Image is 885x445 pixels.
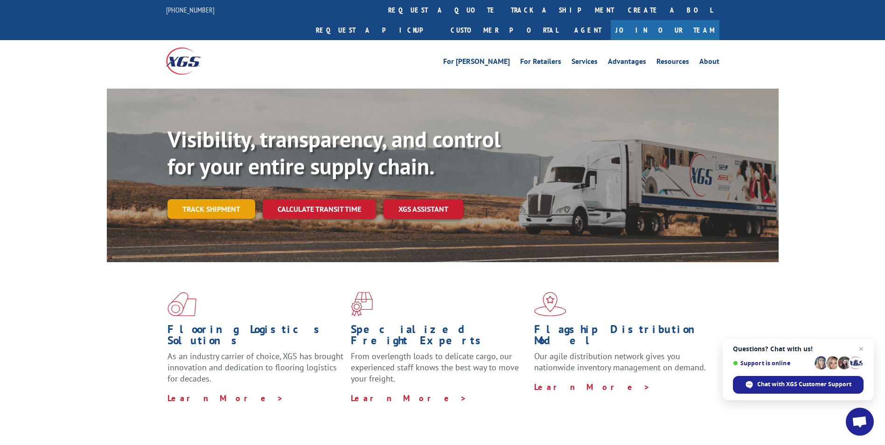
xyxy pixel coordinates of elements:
a: Request a pickup [309,20,444,40]
p: From overlength loads to delicate cargo, our experienced staff knows the best way to move your fr... [351,351,527,392]
h1: Flooring Logistics Solutions [167,324,344,351]
div: Chat with XGS Customer Support [733,376,864,394]
a: About [699,58,719,68]
span: Close chat [856,343,867,355]
span: Questions? Chat with us! [733,345,864,353]
span: As an industry carrier of choice, XGS has brought innovation and dedication to flooring logistics... [167,351,343,384]
a: For [PERSON_NAME] [443,58,510,68]
a: Services [571,58,598,68]
a: Resources [656,58,689,68]
a: Calculate transit time [263,199,376,219]
a: Customer Portal [444,20,565,40]
a: Learn More > [534,382,650,392]
a: [PHONE_NUMBER] [166,5,215,14]
img: xgs-icon-flagship-distribution-model-red [534,292,566,316]
a: For Retailers [520,58,561,68]
a: Track shipment [167,199,255,219]
img: xgs-icon-focused-on-flooring-red [351,292,373,316]
a: Agent [565,20,611,40]
img: xgs-icon-total-supply-chain-intelligence-red [167,292,196,316]
a: Join Our Team [611,20,719,40]
span: Support is online [733,360,811,367]
h1: Flagship Distribution Model [534,324,711,351]
a: XGS ASSISTANT [383,199,463,219]
b: Visibility, transparency, and control for your entire supply chain. [167,125,501,181]
span: Chat with XGS Customer Support [757,380,851,389]
div: Open chat [846,408,874,436]
span: Our agile distribution network gives you nationwide inventory management on demand. [534,351,706,373]
h1: Specialized Freight Experts [351,324,527,351]
a: Learn More > [351,393,467,403]
a: Advantages [608,58,646,68]
a: Learn More > [167,393,284,403]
